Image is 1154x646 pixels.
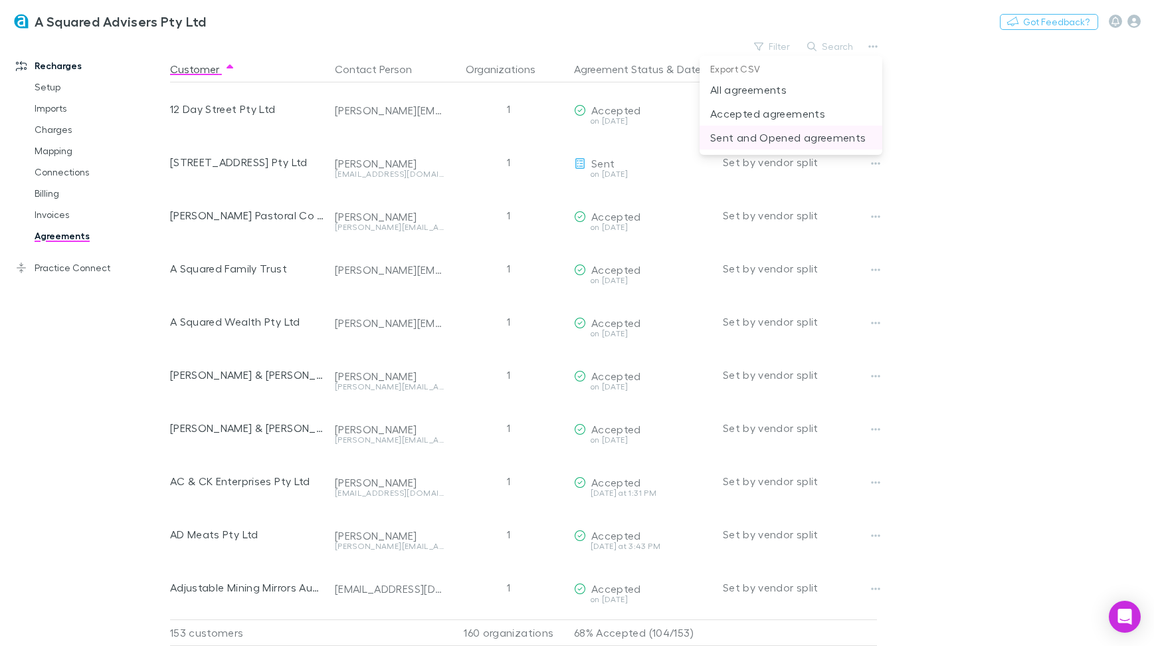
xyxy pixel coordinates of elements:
[700,126,882,150] li: Sent and Opened agreements
[710,106,872,122] p: Accepted agreements
[710,130,872,146] p: Sent and Opened agreements
[700,78,882,102] li: All agreements
[700,102,882,126] li: Accepted agreements
[1109,601,1141,633] div: Open Intercom Messenger
[700,61,882,78] p: Export CSV
[710,82,872,98] p: All agreements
